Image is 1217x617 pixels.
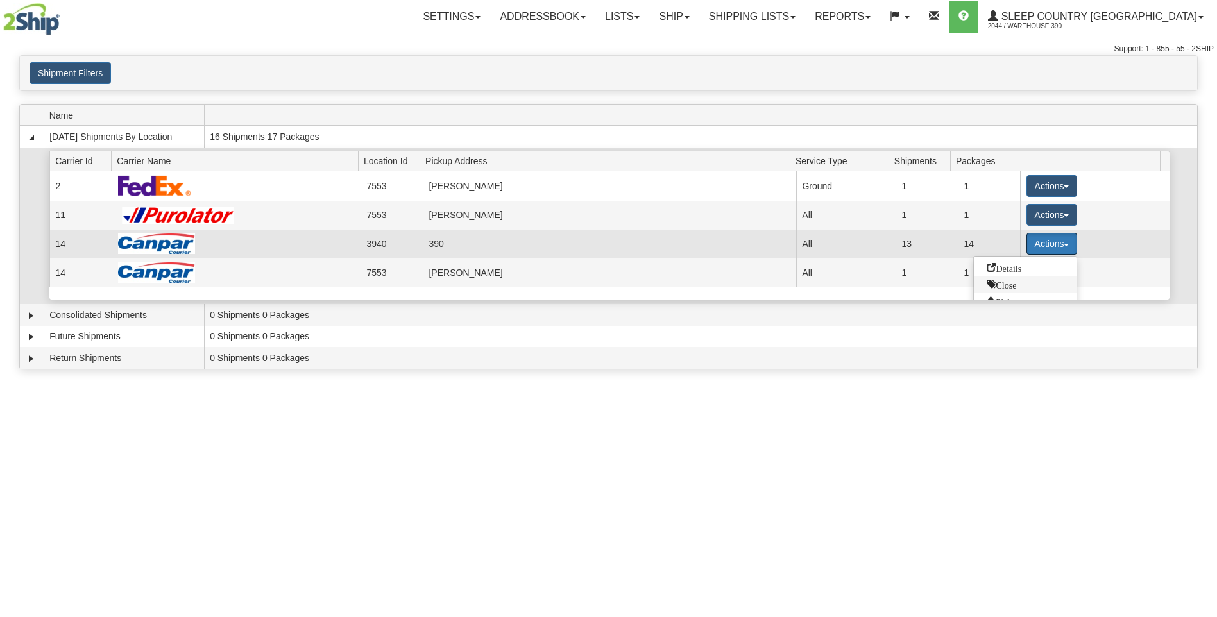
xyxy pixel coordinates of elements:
span: Pickup [987,296,1021,305]
img: Canpar [118,233,195,254]
td: [PERSON_NAME] [423,171,796,200]
button: Actions [1026,204,1078,226]
td: 11 [49,201,112,230]
a: Request a carrier pickup [974,293,1077,310]
td: 7553 [361,201,423,230]
a: Lists [595,1,649,33]
td: 16 Shipments 17 Packages [204,126,1197,148]
td: 1 [896,258,958,287]
td: 14 [49,230,112,258]
a: Expand [25,330,38,343]
td: [DATE] Shipments By Location [44,126,204,148]
td: 7553 [361,171,423,200]
a: Addressbook [490,1,595,33]
img: Canpar [118,262,195,283]
span: 2044 / Warehouse 390 [988,20,1084,33]
span: Details [987,263,1021,272]
td: 0 Shipments 0 Packages [204,326,1197,348]
td: 0 Shipments 0 Packages [204,347,1197,369]
a: Expand [25,352,38,365]
td: All [796,230,896,258]
span: Pickup Address [425,151,790,171]
span: Carrier Id [55,151,112,171]
button: Actions [1026,175,1078,197]
span: Service Type [796,151,889,171]
td: Consolidated Shipments [44,304,204,326]
span: Packages [956,151,1012,171]
img: logo2044.jpg [3,3,60,35]
span: Carrier Name [117,151,358,171]
span: Sleep Country [GEOGRAPHIC_DATA] [998,11,1197,22]
a: Reports [805,1,880,33]
td: Return Shipments [44,347,204,369]
a: Settings [413,1,490,33]
td: 1 [958,258,1020,287]
span: Shipments [894,151,951,171]
td: Ground [796,171,896,200]
td: 1 [958,171,1020,200]
button: Shipment Filters [30,62,111,84]
span: Location Id [364,151,420,171]
td: [PERSON_NAME] [423,258,796,287]
td: 14 [958,230,1020,258]
span: Name [49,105,204,125]
td: 2 [49,171,112,200]
td: 13 [896,230,958,258]
button: Actions [1026,233,1078,255]
a: Expand [25,309,38,322]
td: All [796,201,896,230]
a: Shipping lists [699,1,805,33]
td: 14 [49,258,112,287]
td: All [796,258,896,287]
td: 1 [896,171,958,200]
td: 1 [958,201,1020,230]
a: Ship [649,1,699,33]
td: 1 [896,201,958,230]
td: 3940 [361,230,423,258]
a: Sleep Country [GEOGRAPHIC_DATA] 2044 / Warehouse 390 [978,1,1213,33]
td: 0 Shipments 0 Packages [204,304,1197,326]
img: Purolator [118,207,239,224]
img: FedEx [118,175,192,196]
a: Close this group [974,276,1077,293]
a: Go to Details view [974,260,1077,276]
td: [PERSON_NAME] [423,201,796,230]
td: 7553 [361,258,423,287]
a: Collapse [25,131,38,144]
td: 390 [423,230,796,258]
div: Support: 1 - 855 - 55 - 2SHIP [3,44,1214,55]
span: Close [987,280,1016,289]
td: Future Shipments [44,326,204,348]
